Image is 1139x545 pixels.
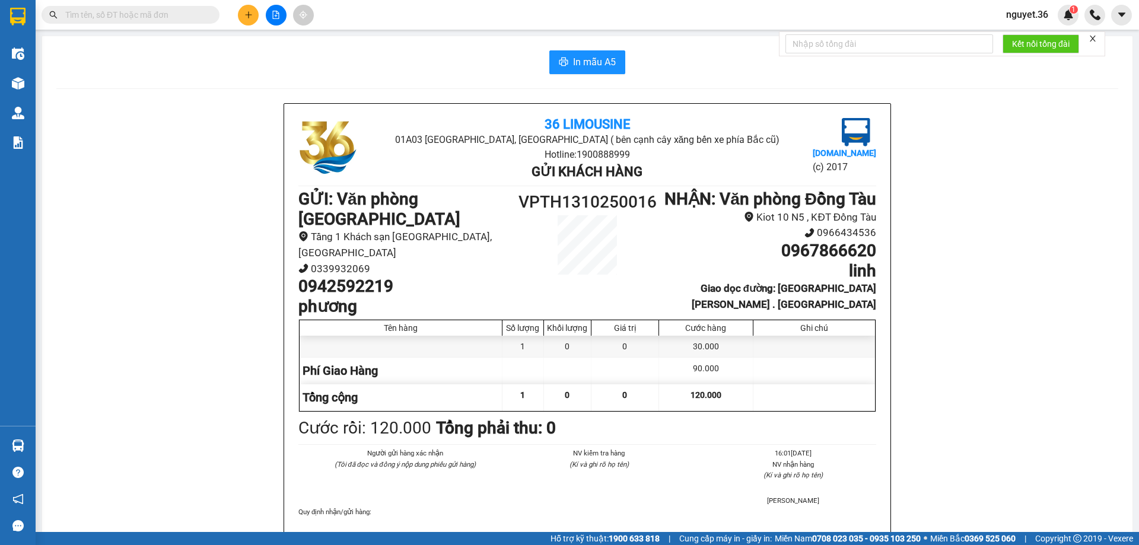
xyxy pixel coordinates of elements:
span: 0 [565,390,569,400]
li: Kiot 10 N5 , KĐT Đồng Tàu [660,209,876,225]
li: 16:01[DATE] [711,448,876,458]
button: aim [293,5,314,26]
button: Kết nối tổng đài [1003,34,1079,53]
span: 1 [520,390,525,400]
span: notification [12,493,24,505]
span: Miền Bắc [930,532,1016,545]
button: caret-down [1111,5,1132,26]
i: (Kí và ghi rõ họ tên) [569,460,629,468]
li: 0966434536 [660,225,876,241]
h1: linh [660,261,876,281]
h1: phương [298,297,515,317]
span: question-circle [12,467,24,478]
span: 120.000 [691,390,721,400]
strong: 0708 023 035 - 0935 103 250 [812,534,921,543]
span: ⚪️ [924,536,927,541]
div: Khối lượng [547,323,588,333]
img: logo.jpg [15,15,74,74]
img: phone-icon [1090,9,1100,20]
img: warehouse-icon [12,77,24,90]
span: | [1025,532,1026,545]
li: (c) 2017 [813,160,876,174]
strong: 0369 525 060 [965,534,1016,543]
div: Tên hàng [303,323,499,333]
li: 0339932069 [298,261,515,277]
span: search [49,11,58,19]
span: Tổng cộng [303,390,358,404]
div: 30.000 [659,336,753,357]
img: logo-vxr [10,8,26,26]
span: In mẫu A5 [573,55,616,69]
span: Kết nối tổng đài [1012,37,1070,50]
div: Cước rồi : 120.000 [298,415,431,441]
b: 36 Limousine [545,117,630,132]
b: Tổng phải thu: 0 [436,418,556,438]
img: logo.jpg [298,118,358,177]
b: GỬI : Văn phòng [GEOGRAPHIC_DATA] [298,189,460,229]
span: 0 [622,390,627,400]
li: 01A03 [GEOGRAPHIC_DATA], [GEOGRAPHIC_DATA] ( bên cạnh cây xăng bến xe phía Bắc cũ) [394,132,780,147]
li: 01A03 [GEOGRAPHIC_DATA], [GEOGRAPHIC_DATA] ( bên cạnh cây xăng bến xe phía Bắc cũ) [66,29,269,74]
li: Tầng 1 Khách sạn [GEOGRAPHIC_DATA], [GEOGRAPHIC_DATA] [298,229,515,260]
span: aim [299,11,307,19]
img: logo.jpg [842,118,870,146]
span: 1 [1071,5,1076,14]
span: nguyet.36 [997,7,1058,22]
strong: 1900 633 818 [609,534,660,543]
sup: 1 [1070,5,1078,14]
li: NV kiểm tra hàng [516,448,682,458]
h1: VPTH1310250016 [515,189,660,215]
span: | [669,532,670,545]
div: Phí Giao Hàng [300,358,502,384]
button: file-add [266,5,287,26]
b: NHẬN : Văn phòng Đồng Tàu [664,189,876,209]
span: Cung cấp máy in - giấy in: [679,532,772,545]
span: printer [559,57,568,68]
b: [DOMAIN_NAME] [813,148,876,158]
span: copyright [1073,534,1081,543]
span: file-add [272,11,280,19]
span: phone [804,228,815,238]
div: 90.000 [659,358,753,384]
div: 0 [591,336,659,357]
li: Người gửi hàng xác nhận [322,448,488,458]
b: Giao dọc đường: [GEOGRAPHIC_DATA][PERSON_NAME] . [GEOGRAPHIC_DATA] [692,282,876,310]
span: caret-down [1116,9,1127,20]
img: warehouse-icon [12,47,24,60]
span: phone [298,263,308,273]
button: plus [238,5,259,26]
div: Cước hàng [662,323,750,333]
div: Số lượng [505,323,540,333]
img: warehouse-icon [12,107,24,119]
div: Giá trị [594,323,656,333]
i: (Tôi đã đọc và đồng ý nộp dung phiếu gửi hàng) [335,460,476,468]
div: 0 [544,336,591,357]
img: warehouse-icon [12,439,24,452]
img: solution-icon [12,136,24,149]
span: message [12,520,24,531]
span: environment [298,231,308,241]
i: (Kí và ghi rõ họ tên) [763,471,823,479]
h1: 0942592219 [298,276,515,297]
li: [PERSON_NAME] [711,495,876,506]
span: Miền Nam [775,532,921,545]
span: Hỗ trợ kỹ thuật: [551,532,660,545]
img: icon-new-feature [1063,9,1074,20]
li: NV nhận hàng [711,459,876,470]
li: Hotline: 1900888999 [66,74,269,88]
div: Ghi chú [756,323,872,333]
h1: 0967866620 [660,241,876,261]
b: Gửi khách hàng [532,164,642,179]
div: Quy định nhận/gửi hàng : [298,506,876,517]
div: 1 [502,336,544,357]
button: printerIn mẫu A5 [549,50,625,74]
span: environment [744,212,754,222]
b: 36 Limousine [125,14,210,28]
span: close [1089,34,1097,43]
span: plus [244,11,253,19]
input: Tìm tên, số ĐT hoặc mã đơn [65,8,205,21]
li: Hotline: 1900888999 [394,147,780,162]
input: Nhập số tổng đài [785,34,993,53]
